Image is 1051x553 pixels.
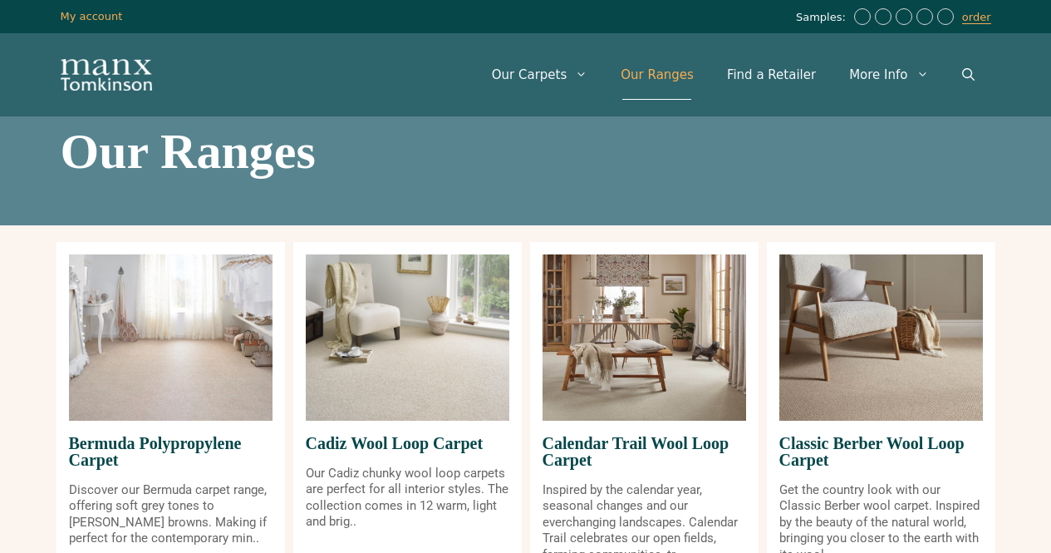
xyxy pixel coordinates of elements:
[69,254,273,421] img: Bermuda Polypropylene Carpet
[306,421,509,466] span: Cadiz Wool Loop Carpet
[69,421,273,482] span: Bermuda Polypropylene Carpet
[543,254,746,421] img: Calendar Trail Wool Loop Carpet
[61,59,152,91] img: Manx Tomkinson
[306,254,509,421] img: Cadiz Wool Loop Carpet
[475,50,991,100] nav: Primary
[945,50,991,100] a: Open Search Bar
[962,11,991,24] a: order
[604,50,710,100] a: Our Ranges
[796,11,850,25] span: Samples:
[779,254,983,421] img: Classic Berber Wool Loop Carpet
[61,126,991,176] h1: Our Ranges
[710,50,832,100] a: Find a Retailer
[61,10,123,22] a: My account
[475,50,605,100] a: Our Carpets
[832,50,945,100] a: More Info
[306,466,509,531] p: Our Cadiz chunky wool loop carpets are perfect for all interior styles. The collection comes in 1...
[543,421,746,482] span: Calendar Trail Wool Loop Carpet
[69,482,273,547] p: Discover our Bermuda carpet range, offering soft grey tones to [PERSON_NAME] browns. Making if pe...
[779,421,983,482] span: Classic Berber Wool Loop Carpet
